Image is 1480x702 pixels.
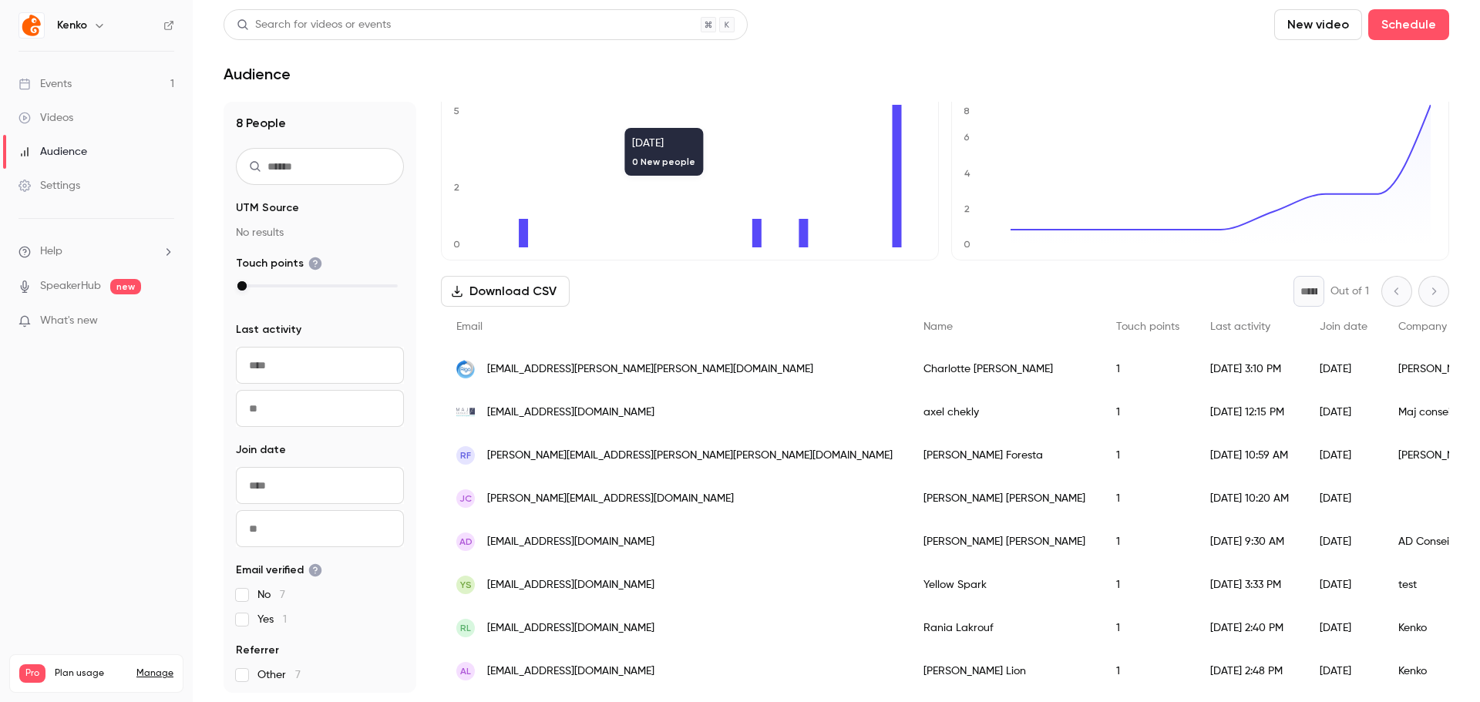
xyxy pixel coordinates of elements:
[908,434,1101,477] div: [PERSON_NAME] Foresta
[487,361,813,378] span: [EMAIL_ADDRESS][PERSON_NAME][PERSON_NAME][DOMAIN_NAME]
[487,663,654,680] span: [EMAIL_ADDRESS][DOMAIN_NAME]
[1195,391,1304,434] div: [DATE] 12:15 PM
[1320,321,1367,332] span: Join date
[236,200,299,216] span: UTM Source
[236,467,404,504] input: From
[908,477,1101,520] div: [PERSON_NAME] [PERSON_NAME]
[453,239,460,250] text: 0
[1195,563,1304,606] div: [DATE] 3:33 PM
[456,360,475,378] img: aiga.fr
[1195,434,1304,477] div: [DATE] 10:59 AM
[456,321,483,332] span: Email
[964,168,970,179] text: 4
[236,563,322,578] span: Email verified
[237,281,247,291] div: max
[460,664,471,678] span: AL
[908,563,1101,606] div: Yellow Spark
[487,534,654,550] span: [EMAIL_ADDRESS][DOMAIN_NAME]
[236,225,404,240] p: No results
[237,17,391,33] div: Search for videos or events
[1304,650,1383,693] div: [DATE]
[1274,9,1362,40] button: New video
[1101,391,1195,434] div: 1
[1304,563,1383,606] div: [DATE]
[908,650,1101,693] div: [PERSON_NAME] Lion
[110,279,141,294] span: new
[283,614,287,625] span: 1
[136,667,173,680] a: Manage
[257,667,301,683] span: Other
[1195,606,1304,650] div: [DATE] 2:40 PM
[236,643,279,658] span: Referrer
[487,620,654,637] span: [EMAIL_ADDRESS][DOMAIN_NAME]
[908,391,1101,434] div: axel chekly
[908,348,1101,391] div: Charlotte [PERSON_NAME]
[236,347,404,384] input: From
[57,18,87,33] h6: Kenko
[1304,520,1383,563] div: [DATE]
[460,621,471,635] span: RL
[236,114,404,133] h1: 8 People
[908,520,1101,563] div: [PERSON_NAME] [PERSON_NAME]
[1101,563,1195,606] div: 1
[19,664,45,683] span: Pro
[1101,606,1195,650] div: 1
[40,244,62,260] span: Help
[487,491,734,507] span: [PERSON_NAME][EMAIL_ADDRESS][DOMAIN_NAME]
[18,178,80,193] div: Settings
[441,276,570,307] button: Download CSV
[1116,321,1179,332] span: Touch points
[40,313,98,329] span: What's new
[236,510,404,547] input: To
[1101,520,1195,563] div: 1
[1398,321,1478,332] span: Company name
[964,132,970,143] text: 6
[257,612,287,627] span: Yes
[257,587,285,603] span: No
[1195,650,1304,693] div: [DATE] 2:48 PM
[923,321,953,332] span: Name
[964,239,970,250] text: 0
[1195,520,1304,563] div: [DATE] 9:30 AM
[55,667,127,680] span: Plan usage
[964,203,970,214] text: 2
[1304,391,1383,434] div: [DATE]
[1368,9,1449,40] button: Schedule
[456,403,475,422] img: majconseil.fr
[1330,284,1369,299] p: Out of 1
[1101,434,1195,477] div: 1
[1101,477,1195,520] div: 1
[236,442,286,458] span: Join date
[1195,348,1304,391] div: [DATE] 3:10 PM
[964,106,970,116] text: 8
[1210,321,1270,332] span: Last activity
[18,244,174,260] li: help-dropdown-opener
[459,492,472,506] span: JC
[908,606,1101,650] div: Rania Lakrouf
[40,278,101,294] a: SpeakerHub
[487,577,654,593] span: [EMAIL_ADDRESS][DOMAIN_NAME]
[18,144,87,160] div: Audience
[18,110,73,126] div: Videos
[1304,348,1383,391] div: [DATE]
[236,322,301,338] span: Last activity
[454,182,459,193] text: 2
[460,578,472,592] span: YS
[156,314,174,328] iframe: Noticeable Trigger
[19,13,44,38] img: Kenko
[236,390,404,427] input: To
[1304,477,1383,520] div: [DATE]
[453,106,459,116] text: 5
[280,589,285,600] span: 7
[295,670,301,680] span: 7
[460,448,471,462] span: RF
[1304,434,1383,477] div: [DATE]
[487,448,893,464] span: [PERSON_NAME][EMAIL_ADDRESS][PERSON_NAME][PERSON_NAME][DOMAIN_NAME]
[224,65,291,83] h1: Audience
[1101,348,1195,391] div: 1
[459,535,473,549] span: AD
[487,405,654,421] span: [EMAIL_ADDRESS][DOMAIN_NAME]
[18,76,72,92] div: Events
[1101,650,1195,693] div: 1
[236,256,322,271] span: Touch points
